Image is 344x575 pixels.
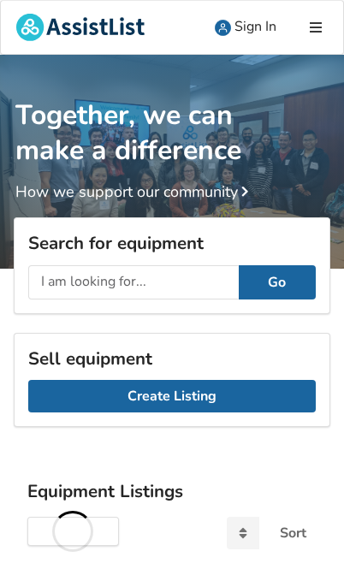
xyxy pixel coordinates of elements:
[215,20,231,36] img: user icon
[27,480,317,502] h3: Equipment Listings
[28,380,316,412] a: Create Listing
[239,265,316,299] button: Go
[28,347,316,370] h3: Sell equipment
[28,232,316,254] h3: Search for equipment
[28,265,239,299] input: I am looking for...
[234,17,276,36] span: Sign In
[199,1,292,54] a: user icon Sign In
[16,14,145,41] img: assistlist-logo
[280,526,306,540] div: Sort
